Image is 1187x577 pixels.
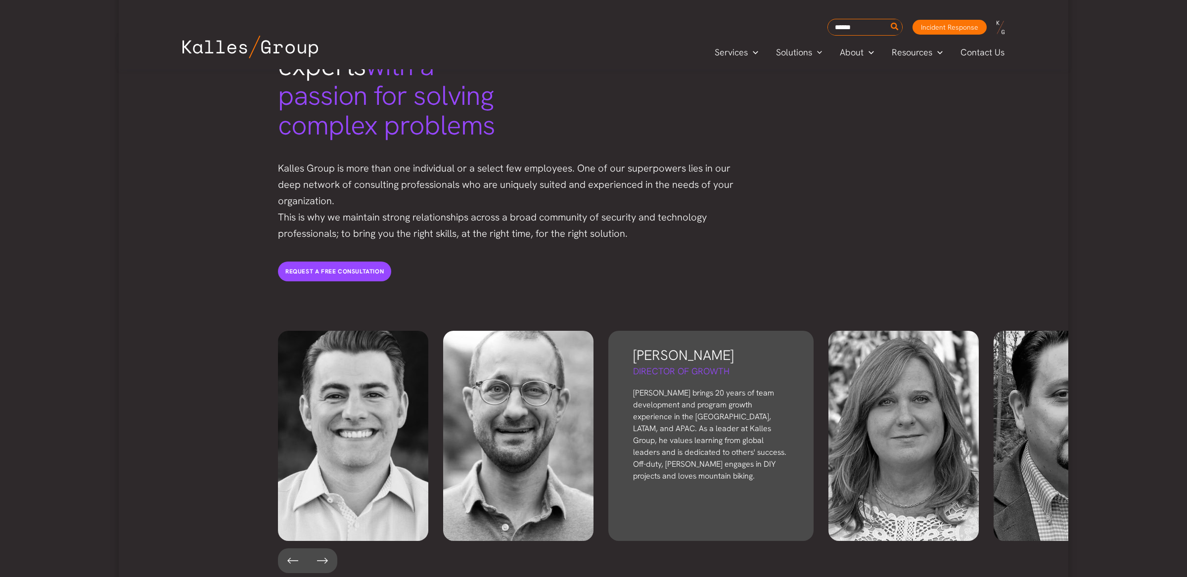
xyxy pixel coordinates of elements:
nav: Primary Site Navigation [706,44,1014,60]
span: Services [715,45,748,60]
span: Contact Us [960,45,1004,60]
span: Resources [892,45,932,60]
span: About [840,45,864,60]
span: with a passion for solving complex problems [278,48,495,143]
span: Menu Toggle [864,45,874,60]
p: Kalles Group is more than one individual or a select few employees. One of our superpowers lies i... [278,160,743,242]
h5: Director of Growth [633,365,789,377]
a: Contact Us [952,45,1014,60]
span: Solutions [776,45,812,60]
button: Search [889,19,901,35]
span: Menu Toggle [812,45,822,60]
a: Incident Response [913,20,987,35]
p: [PERSON_NAME] brings 20 years of team development and program growth experience in the [GEOGRAPHI... [633,387,789,482]
span: Menu Toggle [932,45,943,60]
h3: [PERSON_NAME] [633,346,789,365]
img: Kalles Group [183,36,318,58]
span: We are industry experts [278,18,495,143]
a: ServicesMenu Toggle [706,45,767,60]
a: AboutMenu Toggle [831,45,883,60]
a: SolutionsMenu Toggle [767,45,831,60]
a: Request a free consultation [278,262,391,281]
span: Menu Toggle [748,45,758,60]
span: Request a free consultation [285,267,384,275]
a: ResourcesMenu Toggle [883,45,952,60]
